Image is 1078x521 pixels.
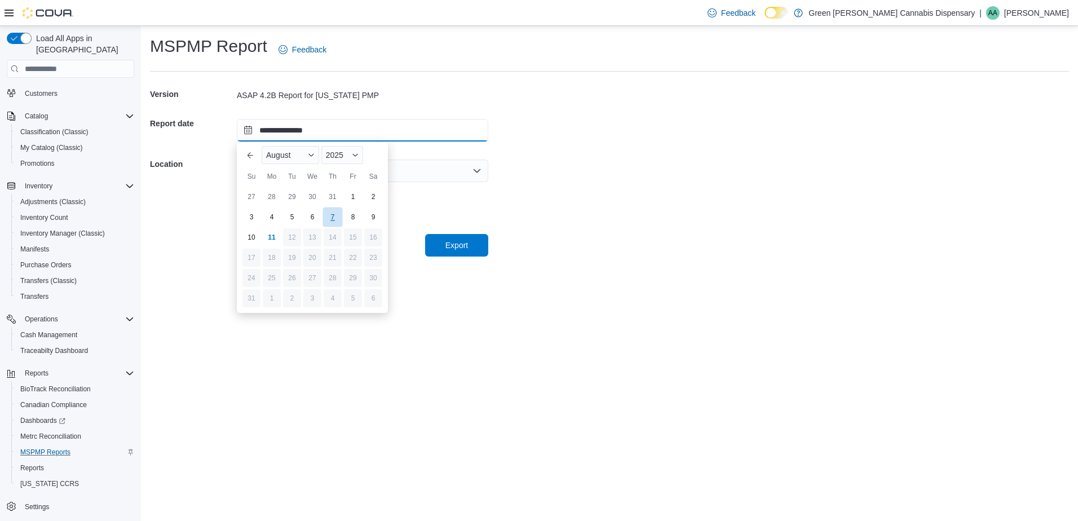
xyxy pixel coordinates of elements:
[16,328,134,342] span: Cash Management
[150,153,235,175] h5: Location
[20,385,91,394] span: BioTrack Reconciliation
[2,498,139,515] button: Settings
[11,241,139,257] button: Manifests
[16,274,134,288] span: Transfers (Classic)
[262,146,319,164] div: Button. Open the month selector. August is currently selected.
[303,289,321,307] div: day-3
[324,188,342,206] div: day-31
[11,210,139,226] button: Inventory Count
[263,208,281,226] div: day-4
[364,249,382,267] div: day-23
[472,166,481,175] button: Open list of options
[20,367,134,380] span: Reports
[11,194,139,210] button: Adjustments (Classic)
[20,159,55,168] span: Promotions
[237,119,488,142] input: Press the down key to enter a popover containing a calendar. Press the escape key to close the po...
[808,6,975,20] p: Green [PERSON_NAME] Cannabis Dispensary
[344,289,362,307] div: day-5
[364,289,382,307] div: day-6
[20,245,49,254] span: Manifests
[16,382,95,396] a: BioTrack Reconciliation
[11,156,139,171] button: Promotions
[324,269,342,287] div: day-28
[20,276,77,285] span: Transfers (Classic)
[16,414,134,427] span: Dashboards
[20,312,63,326] button: Operations
[20,400,87,409] span: Canadian Compliance
[16,195,90,209] a: Adjustments (Classic)
[263,249,281,267] div: day-18
[25,315,58,324] span: Operations
[20,367,53,380] button: Reports
[2,178,139,194] button: Inventory
[242,249,260,267] div: day-17
[324,167,342,186] div: Th
[303,188,321,206] div: day-30
[16,382,134,396] span: BioTrack Reconciliation
[20,87,62,100] a: Customers
[32,33,134,55] span: Load All Apps in [GEOGRAPHIC_DATA]
[242,208,260,226] div: day-3
[25,182,52,191] span: Inventory
[16,125,93,139] a: Classification (Classic)
[150,35,267,58] h1: MSPMP Report
[324,289,342,307] div: day-4
[11,273,139,289] button: Transfers (Classic)
[16,445,75,459] a: MSPMP Reports
[364,188,382,206] div: day-2
[303,208,321,226] div: day-6
[16,477,83,491] a: [US_STATE] CCRS
[20,86,134,100] span: Customers
[283,228,301,246] div: day-12
[263,289,281,307] div: day-1
[20,179,57,193] button: Inventory
[16,290,53,303] a: Transfers
[11,327,139,343] button: Cash Management
[263,228,281,246] div: day-11
[20,229,105,238] span: Inventory Manager (Classic)
[344,249,362,267] div: day-22
[20,500,54,514] a: Settings
[303,269,321,287] div: day-27
[324,249,342,267] div: day-21
[16,227,134,240] span: Inventory Manager (Classic)
[16,227,109,240] a: Inventory Manager (Classic)
[344,228,362,246] div: day-15
[16,258,76,272] a: Purchase Orders
[20,109,134,123] span: Catalog
[16,445,134,459] span: MSPMP Reports
[364,208,382,226] div: day-9
[241,187,383,308] div: August, 2025
[20,127,89,136] span: Classification (Classic)
[25,369,48,378] span: Reports
[20,109,52,123] button: Catalog
[20,448,70,457] span: MSPMP Reports
[322,207,342,227] div: day-7
[283,289,301,307] div: day-2
[237,90,488,101] div: ASAP 4.2B Report for [US_STATE] PMP
[11,444,139,460] button: MSPMP Reports
[2,108,139,124] button: Catalog
[20,479,79,488] span: [US_STATE] CCRS
[16,414,70,427] a: Dashboards
[292,44,326,55] span: Feedback
[2,365,139,381] button: Reports
[283,167,301,186] div: Tu
[11,140,139,156] button: My Catalog (Classic)
[242,269,260,287] div: day-24
[16,125,134,139] span: Classification (Classic)
[263,167,281,186] div: Mo
[11,476,139,492] button: [US_STATE] CCRS
[765,7,788,19] input: Dark Mode
[20,312,134,326] span: Operations
[242,188,260,206] div: day-27
[16,430,134,443] span: Metrc Reconciliation
[20,213,68,222] span: Inventory Count
[16,398,134,412] span: Canadian Compliance
[11,429,139,444] button: Metrc Reconciliation
[986,6,1000,20] div: Amy Akers
[11,397,139,413] button: Canadian Compliance
[11,460,139,476] button: Reports
[20,500,134,514] span: Settings
[242,167,260,186] div: Su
